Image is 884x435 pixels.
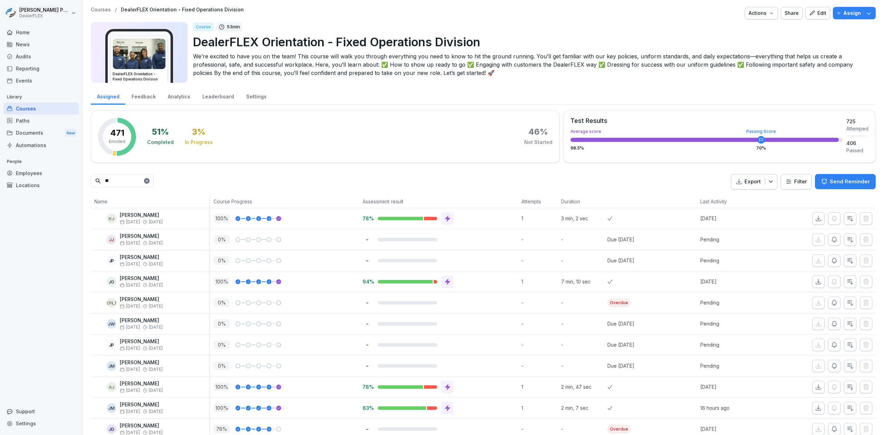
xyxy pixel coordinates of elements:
div: 51 % [152,128,169,136]
span: [DATE] [120,409,140,414]
span: [DATE] [120,220,140,224]
span: [DATE] [149,409,163,414]
div: 406 [846,139,868,147]
h3: DealerFLEX Orientation - Fixed Operations Division [113,71,166,82]
p: We’re excited to have you on the team! This course will walk you through everything you need to k... [193,52,870,77]
a: Courses [91,7,111,13]
div: Support [3,405,79,417]
p: [DATE] [700,383,771,390]
div: Filter [785,178,807,185]
p: - [363,236,372,243]
p: / [115,7,117,13]
a: Assigned [91,87,125,105]
span: [DATE] [149,262,163,267]
span: [DATE] [120,241,140,245]
div: 46 % [528,128,548,136]
div: Due [DATE] [607,362,634,369]
div: Due [DATE] [607,341,634,348]
p: - [561,320,607,327]
div: Locations [3,179,79,191]
p: - [363,426,372,432]
p: 0 % [213,340,230,349]
span: [DATE] [149,241,163,245]
p: Pending [700,320,771,327]
div: Home [3,26,79,38]
p: 100 % [213,277,230,286]
p: 3 min, 2 sec [561,215,607,222]
a: DocumentsNew [3,127,79,139]
p: 0 % [213,235,230,244]
span: [DATE] [120,325,140,330]
div: Paths [3,115,79,127]
a: Analytics [162,87,196,105]
span: [DATE] [120,283,140,288]
div: JM [107,361,116,371]
p: 83% [363,405,372,411]
p: 471 [110,129,124,137]
p: [PERSON_NAME] [120,233,163,239]
p: [PERSON_NAME] [120,423,163,429]
p: - [363,257,372,264]
div: Overdue [607,425,631,433]
div: 98.5 % [570,146,843,150]
p: Pending [700,341,771,348]
p: 1 [521,383,558,390]
a: News [3,38,79,50]
p: - [521,257,558,264]
span: [DATE] [120,346,140,351]
button: Actions [745,7,778,19]
p: [PERSON_NAME] [120,360,163,366]
span: [DATE] [120,388,140,393]
p: Export [744,178,761,186]
a: Audits [3,50,79,62]
p: 94% [363,278,372,285]
img: v4gv5ils26c0z8ite08yagn2.png [113,39,165,69]
p: Name [94,198,206,205]
button: Share [781,7,803,19]
div: JJ [107,235,116,244]
div: New [65,129,77,137]
div: 70 % [756,146,766,150]
p: 0 % [213,256,230,265]
p: 53 min [227,23,240,30]
p: [PERSON_NAME] [120,318,163,323]
span: [DATE] [149,325,163,330]
p: Enrolled [109,138,125,145]
button: Assign [833,7,876,19]
div: Due [DATE] [607,320,634,327]
a: Settings [240,87,272,105]
button: Export [731,174,777,190]
div: Not Started [524,139,552,146]
a: Leaderboard [196,87,240,105]
p: [DATE] [700,215,771,222]
a: Edit [805,7,830,19]
p: 2 min, 7 sec [561,404,607,412]
p: DealerFLEX Orientation - Fixed Operations Division [121,7,244,13]
p: - [363,362,372,369]
p: [DATE] [700,425,771,433]
a: Settings [3,417,79,429]
p: 7 min, 10 sec [561,278,607,285]
div: Actions [749,9,774,17]
p: 76 % [213,425,230,433]
p: - [521,341,558,348]
p: Pending [700,299,771,306]
div: Passing Score [746,129,776,134]
p: [DATE] [700,278,771,285]
p: 0 % [213,361,230,370]
span: [DATE] [120,430,140,435]
p: Pending [700,257,771,264]
span: [DATE] [149,283,163,288]
div: In Progress [185,139,213,146]
p: Attempts [521,198,554,205]
span: [DATE] [120,367,140,372]
p: 0 % [213,319,230,328]
p: Library [3,91,79,103]
div: Due [DATE] [607,236,634,243]
span: [DATE] [149,346,163,351]
p: Assessment result [363,198,515,205]
a: Reporting [3,62,79,75]
span: [DATE] [149,220,163,224]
